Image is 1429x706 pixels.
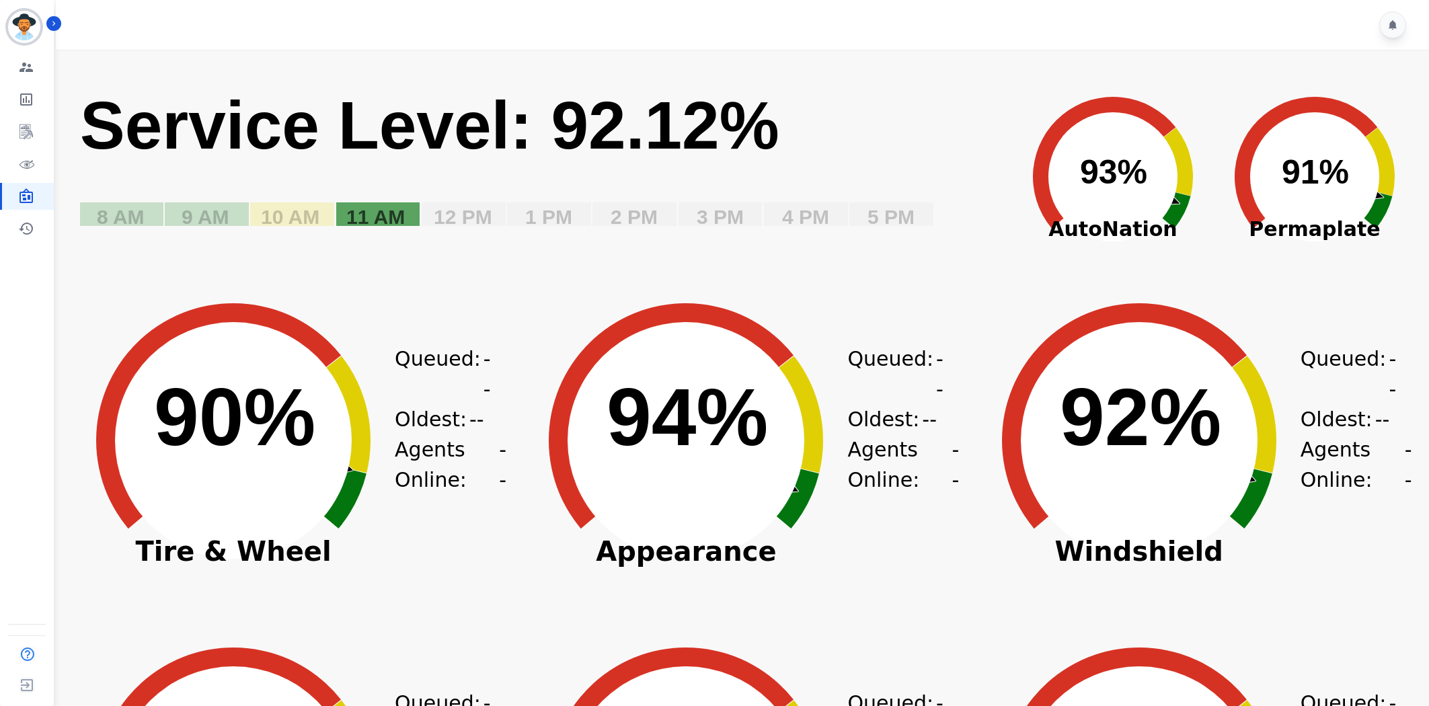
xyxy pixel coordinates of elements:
[525,206,572,228] text: 1 PM
[847,344,948,404] div: Queued:
[79,85,1004,249] svg: Service Level: 0%
[65,545,401,558] span: Tire & Wheel
[395,434,509,495] div: Agents Online:
[1375,404,1390,434] span: --
[1301,344,1401,404] div: Queued:
[952,434,962,495] span: --
[395,404,496,434] div: Oldest:
[80,87,779,163] text: Service Level: 92.12%
[971,545,1307,558] span: Windshield
[97,206,145,228] text: 8 AM
[395,344,496,404] div: Queued:
[607,372,768,462] text: 94%
[261,206,319,228] text: 10 AM
[182,206,229,228] text: 9 AM
[697,206,744,228] text: 3 PM
[484,344,496,404] span: --
[1282,153,1349,191] text: 91%
[936,344,948,404] span: --
[1080,153,1147,191] text: 93%
[922,404,937,434] span: --
[154,372,315,462] text: 90%
[346,206,405,228] text: 11 AM
[518,545,854,558] span: Appearance
[867,206,915,228] text: 5 PM
[499,434,509,495] span: --
[611,206,658,228] text: 2 PM
[8,11,40,43] img: Bordered avatar
[434,206,492,228] text: 12 PM
[782,206,829,228] text: 4 PM
[1301,434,1415,495] div: Agents Online:
[1405,434,1415,495] span: --
[847,434,962,495] div: Agents Online:
[1389,344,1401,404] span: --
[847,404,948,434] div: Oldest:
[1012,214,1214,244] span: AutoNation
[469,404,484,434] span: --
[1060,372,1221,462] text: 92%
[1301,404,1401,434] div: Oldest:
[1214,214,1416,244] span: Permaplate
